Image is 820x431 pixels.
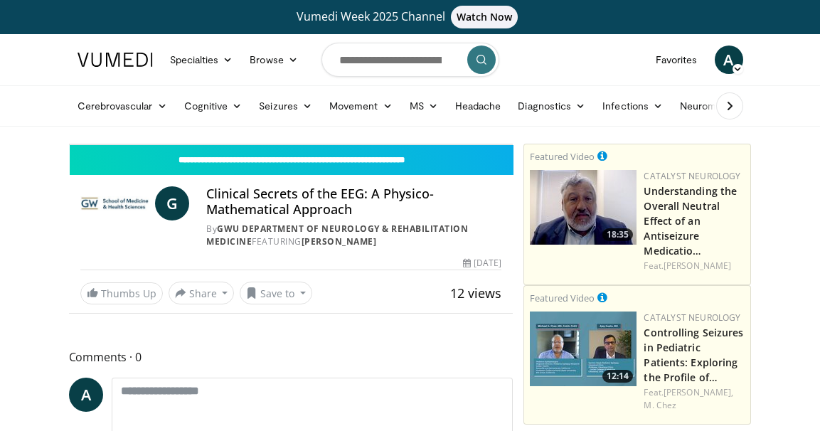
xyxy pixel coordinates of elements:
span: 12:14 [602,370,633,383]
a: [PERSON_NAME] [664,260,731,272]
a: Diagnostics [509,92,594,120]
span: Comments 0 [69,348,513,366]
a: Catalyst Neurology [644,312,740,324]
a: Cognitive [176,92,251,120]
span: Vumedi Week 2025 Channel [297,9,524,24]
a: Catalyst Neurology [644,170,740,182]
a: Thumbs Up [80,282,163,304]
a: Neuromuscular [671,92,772,120]
a: 18:35 [530,170,637,245]
input: Search topics, interventions [321,43,499,77]
img: VuMedi Logo [78,53,153,67]
div: By FEATURING [206,223,501,248]
a: Movement [321,92,401,120]
a: Vumedi Week 2025 ChannelWatch Now [69,6,752,28]
a: GWU Department of Neurology & Rehabilitation Medicine [206,223,468,248]
div: [DATE] [463,257,501,270]
div: Feat. [644,386,745,412]
a: M. Chez [644,399,676,411]
a: Headache [447,92,510,120]
button: Save to [240,282,312,304]
img: 01bfc13d-03a0-4cb7-bbaa-2eb0a1ecb046.png.150x105_q85_crop-smart_upscale.jpg [530,170,637,245]
small: Featured Video [530,292,595,304]
h4: Clinical Secrets of the EEG: A Physico-Mathematical Approach [206,186,501,217]
a: Controlling Seizures in Pediatric Patients: Exploring the Profile of… [644,326,743,384]
a: Understanding the Overall Neutral Effect of an Antiseizure Medicatio… [644,184,737,257]
a: MS [401,92,447,120]
a: Cerebrovascular [69,92,176,120]
a: Infections [594,92,671,120]
a: [PERSON_NAME], [664,386,733,398]
a: 12:14 [530,312,637,386]
a: Favorites [647,46,706,74]
a: G [155,186,189,220]
a: Specialties [161,46,242,74]
a: A [69,378,103,412]
span: 18:35 [602,228,633,241]
a: Browse [241,46,307,74]
img: 5e01731b-4d4e-47f8-b775-0c1d7f1e3c52.png.150x105_q85_crop-smart_upscale.jpg [530,312,637,386]
span: Watch Now [451,6,518,28]
button: Share [169,282,235,304]
div: Feat. [644,260,745,272]
span: 12 views [450,284,501,302]
a: [PERSON_NAME] [302,235,377,248]
a: A [715,46,743,74]
img: GWU Department of Neurology & Rehabilitation Medicine [80,186,150,220]
a: Seizures [250,92,321,120]
small: Featured Video [530,150,595,163]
